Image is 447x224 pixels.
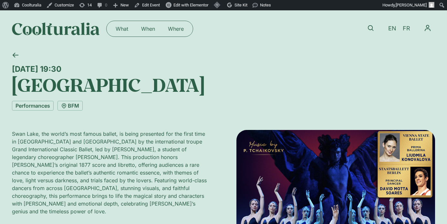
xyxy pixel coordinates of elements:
[135,24,161,34] a: When
[161,24,190,34] a: Where
[173,3,208,7] span: Edit with Elementor
[400,24,413,33] a: FR
[12,130,211,215] p: Swan Lake, the world’s most famous ballet, is being presented for the first time in [GEOGRAPHIC_D...
[234,3,247,7] span: Site Kit
[388,25,396,32] span: EN
[420,21,435,36] nav: Menu
[109,24,190,34] nav: Menu
[12,64,435,74] div: [DATE] 19:30
[420,21,435,36] button: Menu Toggle
[12,74,435,96] h1: [GEOGRAPHIC_DATA]
[396,3,427,7] span: [PERSON_NAME]
[12,101,54,111] a: Performances
[57,101,83,111] a: BFM
[385,24,400,33] a: EN
[403,25,410,32] span: FR
[109,24,135,34] a: What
